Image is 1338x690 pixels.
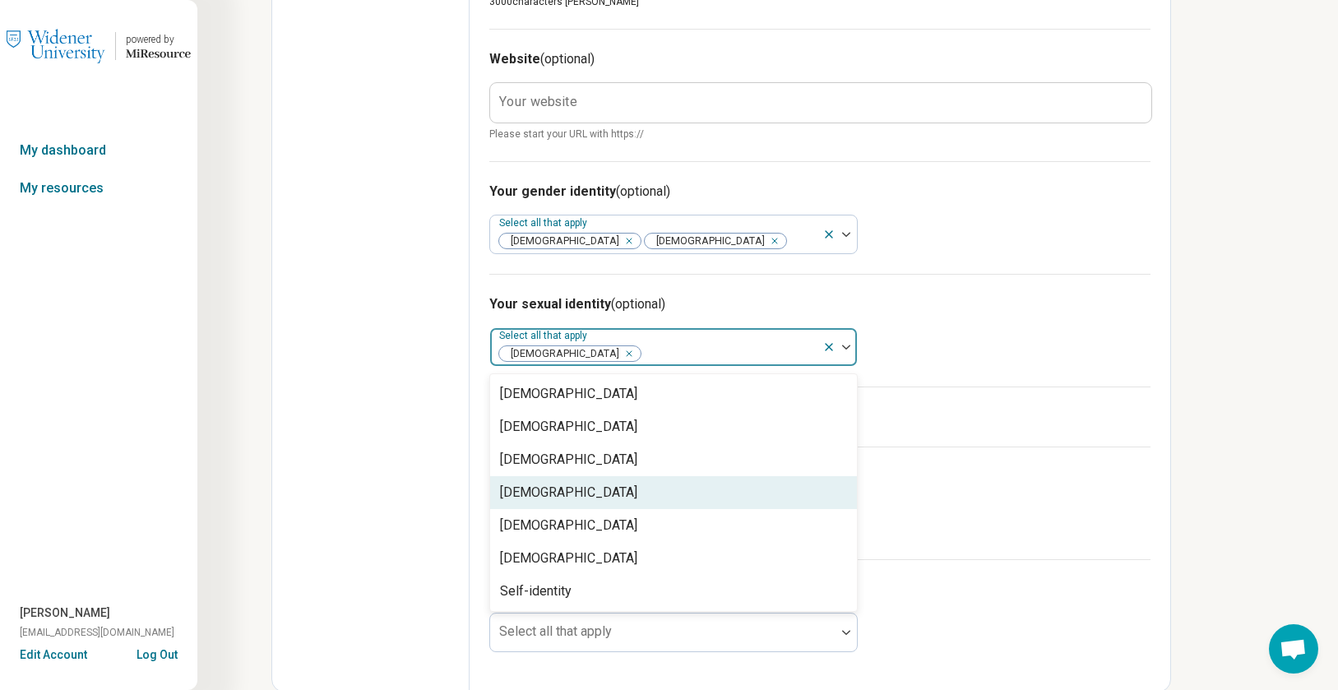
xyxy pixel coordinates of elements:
[20,604,110,622] span: [PERSON_NAME]
[611,296,665,312] span: (optional)
[7,26,105,66] img: Widener University
[1269,624,1318,674] div: Open chat
[20,646,87,664] button: Edit Account
[489,127,1150,141] span: Please start your URL with https://
[489,49,1150,69] h3: Website
[499,95,577,109] label: Your website
[499,623,612,639] label: Select all that apply
[489,294,1150,314] h3: Your sexual identity
[499,234,624,249] span: [DEMOGRAPHIC_DATA]
[20,625,174,640] span: [EMAIL_ADDRESS][DOMAIN_NAME]
[126,32,191,47] div: powered by
[137,646,178,660] button: Log Out
[500,549,637,568] div: [DEMOGRAPHIC_DATA]
[500,581,572,601] div: Self-identity
[499,330,590,341] label: Select all that apply
[500,516,637,535] div: [DEMOGRAPHIC_DATA]
[616,183,670,199] span: (optional)
[499,346,624,362] span: [DEMOGRAPHIC_DATA]
[489,182,1150,201] h3: Your gender identity
[500,450,637,470] div: [DEMOGRAPHIC_DATA]
[540,51,595,67] span: (optional)
[645,234,770,249] span: [DEMOGRAPHIC_DATA]
[7,26,191,66] a: Widener Universitypowered by
[500,483,637,502] div: [DEMOGRAPHIC_DATA]
[500,417,637,437] div: [DEMOGRAPHIC_DATA]
[499,217,590,229] label: Select all that apply
[500,384,637,404] div: [DEMOGRAPHIC_DATA]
